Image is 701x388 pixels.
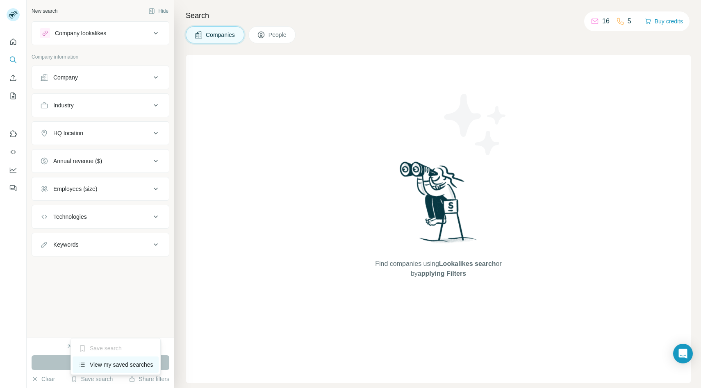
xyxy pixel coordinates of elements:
[673,344,693,363] div: Open Intercom Messenger
[143,5,174,17] button: Hide
[32,123,169,143] button: HQ location
[32,207,169,227] button: Technologies
[32,53,169,61] p: Company information
[71,375,113,383] button: Save search
[373,259,504,279] span: Find companies using or by
[602,16,610,26] p: 16
[32,235,169,254] button: Keywords
[32,23,169,43] button: Company lookalikes
[186,10,691,21] h4: Search
[73,356,159,373] div: View my saved searches
[53,129,83,137] div: HQ location
[53,213,87,221] div: Technologies
[53,185,97,193] div: Employees (size)
[129,375,169,383] button: Share filters
[32,7,57,15] div: New search
[269,31,287,39] span: People
[396,159,481,251] img: Surfe Illustration - Woman searching with binoculars
[206,31,236,39] span: Companies
[32,68,169,87] button: Company
[628,16,631,26] p: 5
[53,101,74,109] div: Industry
[53,73,78,82] div: Company
[7,88,20,103] button: My lists
[73,340,159,356] div: Save search
[32,151,169,171] button: Annual revenue ($)
[7,127,20,141] button: Use Surfe on LinkedIn
[32,179,169,199] button: Employees (size)
[439,88,512,161] img: Surfe Illustration - Stars
[7,52,20,67] button: Search
[53,157,102,165] div: Annual revenue ($)
[439,260,496,267] span: Lookalikes search
[7,145,20,159] button: Use Surfe API
[7,181,20,195] button: Feedback
[7,70,20,85] button: Enrich CSV
[32,375,55,383] button: Clear
[68,343,134,350] div: 2000 search results remaining
[7,34,20,49] button: Quick start
[7,163,20,177] button: Dashboard
[53,241,78,249] div: Keywords
[645,16,683,27] button: Buy credits
[418,270,466,277] span: applying Filters
[32,95,169,115] button: Industry
[55,29,106,37] div: Company lookalikes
